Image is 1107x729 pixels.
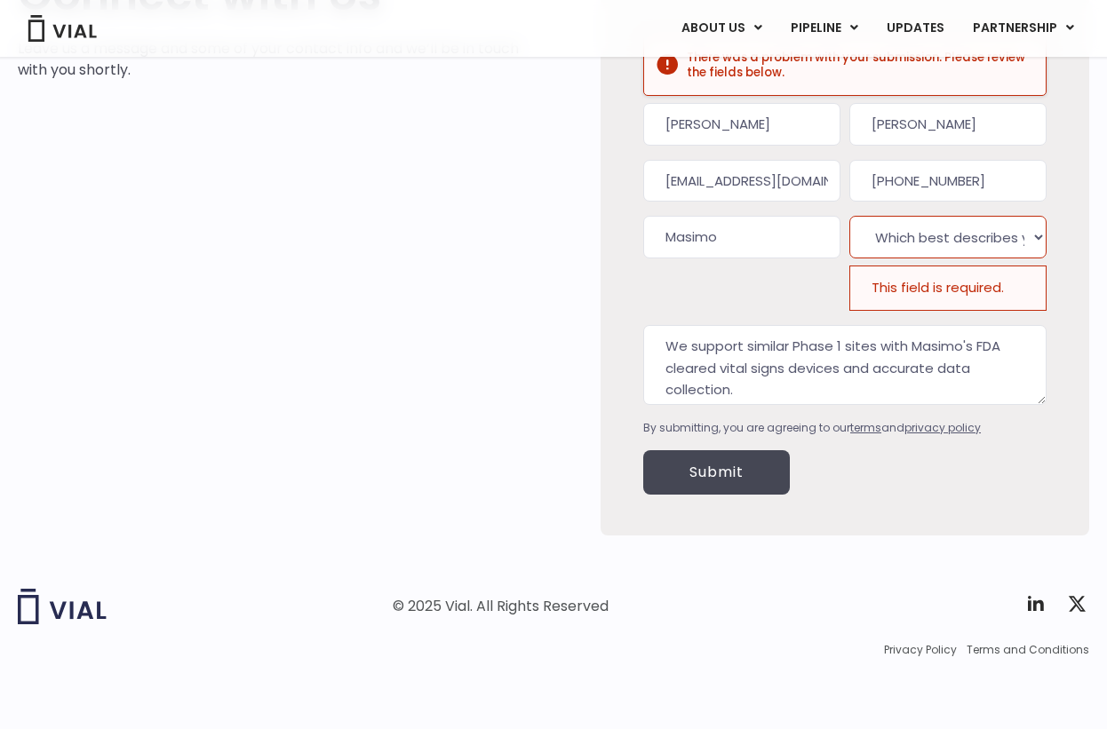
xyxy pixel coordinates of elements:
[849,160,1047,202] input: Phone
[849,265,1047,310] div: This field is required.
[18,589,107,624] img: Vial logo wih "Vial" spelled out
[967,642,1089,658] a: Terms and Conditions
[849,103,1047,146] input: Last name*
[904,420,981,435] a: privacy policy
[884,642,957,658] a: Privacy Policy
[850,420,881,435] a: terms
[776,13,872,44] a: PIPELINEMenu Toggle
[27,15,98,42] img: Vial Logo
[687,50,1031,81] h2: There was a problem with your submission. Please review the fields below.
[643,420,1047,436] div: By submitting, you are agreeing to our and
[643,160,840,202] input: Work email*
[959,13,1088,44] a: PARTNERSHIPMenu Toggle
[643,450,790,495] input: Submit
[643,103,840,146] input: First name*
[643,325,1047,405] textarea: We support similar Phase 1 sites with Masimo's FDA cleared vital signs devices and accurate data ...
[643,216,840,258] input: Company*
[18,38,547,81] p: Leave us a message and some of your contact info and we’ll be in touch with you shortly.
[667,13,776,44] a: ABOUT USMenu Toggle
[872,13,958,44] a: UPDATES
[393,597,609,616] div: © 2025 Vial. All Rights Reserved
